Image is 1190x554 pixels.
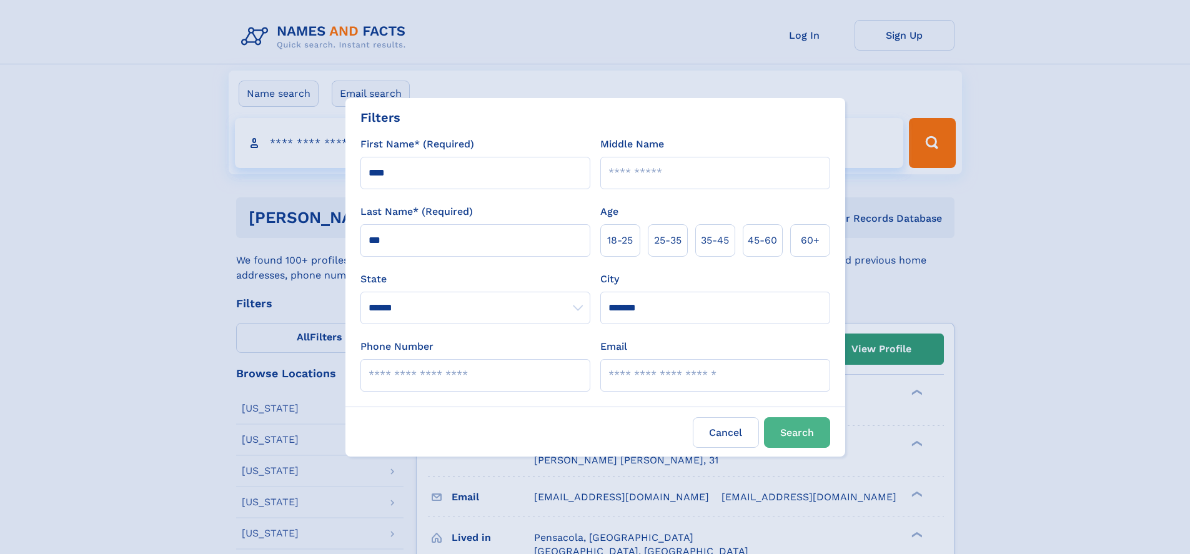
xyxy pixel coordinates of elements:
[600,339,627,354] label: Email
[654,233,682,248] span: 25‑35
[360,339,434,354] label: Phone Number
[748,233,777,248] span: 45‑60
[600,204,618,219] label: Age
[801,233,820,248] span: 60+
[764,417,830,448] button: Search
[607,233,633,248] span: 18‑25
[701,233,729,248] span: 35‑45
[360,137,474,152] label: First Name* (Required)
[360,272,590,287] label: State
[600,272,619,287] label: City
[600,137,664,152] label: Middle Name
[360,204,473,219] label: Last Name* (Required)
[360,108,400,127] div: Filters
[693,417,759,448] label: Cancel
